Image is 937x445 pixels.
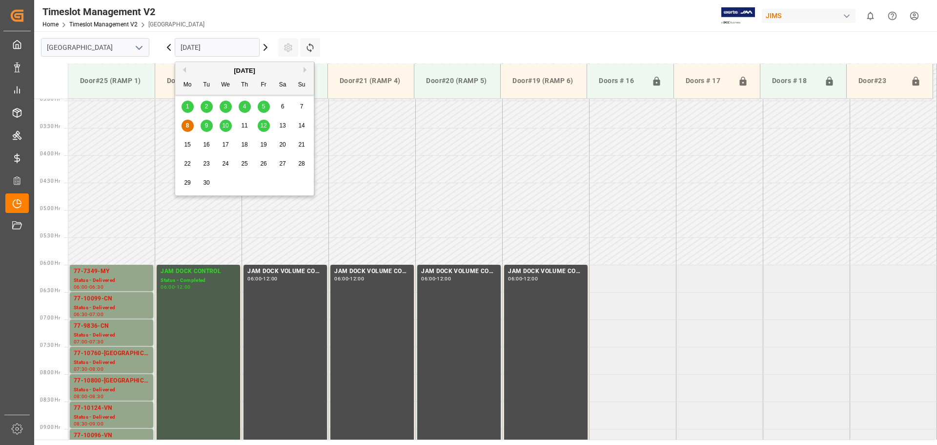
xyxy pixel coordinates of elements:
[260,160,266,167] span: 26
[300,103,304,110] span: 7
[201,158,213,170] div: Choose Tuesday, September 23rd, 2025
[279,141,285,148] span: 20
[224,103,227,110] span: 3
[74,413,149,422] div: Status - Delivered
[175,38,260,57] input: DD.MM.YYYY
[277,158,289,170] div: Choose Saturday, September 27th, 2025
[260,141,266,148] span: 19
[74,403,149,413] div: 77-10124-VN
[89,312,103,317] div: 07:00
[74,349,149,359] div: 77-10760-[GEOGRAPHIC_DATA]
[182,158,194,170] div: Choose Monday, September 22nd, 2025
[41,38,149,57] input: Type to search/select
[762,9,856,23] div: JIMS
[762,6,859,25] button: JIMS
[205,122,208,129] span: 9
[180,67,186,73] button: Previous Month
[721,7,755,24] img: Exertis%20JAM%20-%20Email%20Logo.jpg_1722504956.jpg
[298,160,305,167] span: 28
[74,285,88,289] div: 06:00
[186,122,189,129] span: 8
[88,339,89,344] div: -
[74,321,149,331] div: 77-9836-CN
[201,101,213,113] div: Choose Tuesday, September 2nd, 2025
[262,276,263,281] div: -
[40,370,60,375] span: 08:00 Hr
[42,4,204,19] div: Timeslot Management V2
[88,285,89,289] div: -
[74,267,149,276] div: 77-7349-MY
[258,101,270,113] div: Choose Friday, September 5th, 2025
[40,315,60,320] span: 07:00 Hr
[260,122,266,129] span: 12
[161,267,236,276] div: JAM DOCK CONTROL
[40,178,60,184] span: 04:30 Hr
[74,294,149,304] div: 77-10099-CN
[40,124,60,129] span: 03:30 Hr
[298,122,305,129] span: 14
[186,103,189,110] span: 1
[131,40,146,55] button: open menu
[40,233,60,238] span: 05:30 Hr
[263,276,277,281] div: 12:00
[220,79,232,91] div: We
[74,422,88,426] div: 08:30
[277,101,289,113] div: Choose Saturday, September 6th, 2025
[262,103,265,110] span: 5
[177,285,191,289] div: 12:00
[203,160,209,167] span: 23
[40,424,60,430] span: 09:00 Hr
[296,101,308,113] div: Choose Sunday, September 7th, 2025
[74,339,88,344] div: 07:00
[69,21,138,28] a: Timeslot Management V2
[277,139,289,151] div: Choose Saturday, September 20th, 2025
[336,72,406,90] div: Door#21 (RAMP 4)
[277,120,289,132] div: Choose Saturday, September 13th, 2025
[205,103,208,110] span: 2
[74,312,88,317] div: 06:30
[203,179,209,186] span: 30
[74,276,149,285] div: Status - Delivered
[40,206,60,211] span: 05:00 Hr
[522,276,524,281] div: -
[239,139,251,151] div: Choose Thursday, September 18th, 2025
[222,160,228,167] span: 24
[42,21,59,28] a: Home
[88,422,89,426] div: -
[40,397,60,403] span: 08:30 Hr
[89,422,103,426] div: 09:00
[296,158,308,170] div: Choose Sunday, September 28th, 2025
[182,139,194,151] div: Choose Monday, September 15th, 2025
[182,120,194,132] div: Choose Monday, September 8th, 2025
[508,276,522,281] div: 06:00
[89,339,103,344] div: 07:30
[281,103,285,110] span: 6
[40,260,60,266] span: 06:00 Hr
[334,276,348,281] div: 06:00
[220,139,232,151] div: Choose Wednesday, September 17th, 2025
[74,331,149,339] div: Status - Delivered
[184,160,190,167] span: 22
[855,72,907,90] div: Door#23
[161,276,236,285] div: Status - Completed
[74,304,149,312] div: Status - Delivered
[201,139,213,151] div: Choose Tuesday, September 16th, 2025
[88,367,89,371] div: -
[334,267,410,276] div: JAM DOCK VOLUME CONTROL
[239,158,251,170] div: Choose Thursday, September 25th, 2025
[241,160,247,167] span: 25
[175,285,176,289] div: -
[74,367,88,371] div: 07:30
[304,67,309,73] button: Next Month
[509,72,579,90] div: Door#19 (RAMP 6)
[175,66,314,76] div: [DATE]
[595,72,647,90] div: Doors # 16
[421,276,435,281] div: 06:00
[298,141,305,148] span: 21
[74,359,149,367] div: Status - Delivered
[89,367,103,371] div: 08:00
[40,151,60,156] span: 04:00 Hr
[422,72,492,90] div: Door#20 (RAMP 5)
[40,342,60,348] span: 07:30 Hr
[74,386,149,394] div: Status - Delivered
